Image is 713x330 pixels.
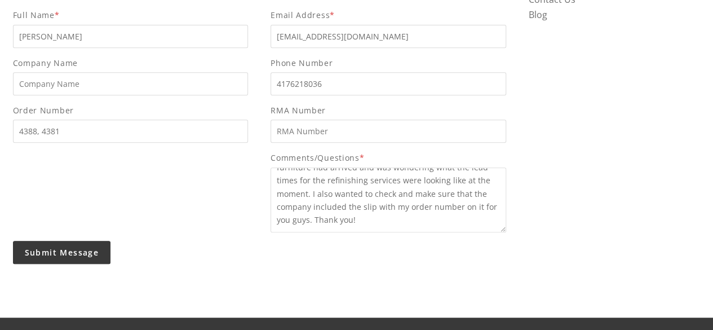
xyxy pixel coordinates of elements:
[271,72,506,95] input: Phone Number
[2,151,173,195] iframe: reCAPTCHA
[271,151,506,164] span: Comments/Questions
[13,120,249,143] input: Order Number
[271,120,506,143] input: RMA Number
[13,8,249,21] span: Full Name
[271,104,506,117] span: RMA Number
[271,56,506,69] span: Phone Number
[13,241,111,264] input: Submit Message
[13,104,249,117] span: Order Number
[271,8,506,21] span: Email Address
[529,8,547,21] a: Blog
[13,72,249,95] input: Company Name
[13,25,249,48] input: Full Name*
[271,25,506,48] input: Email Address*
[271,168,506,232] textarea: Comments/Questions*
[13,56,249,69] span: Company Name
